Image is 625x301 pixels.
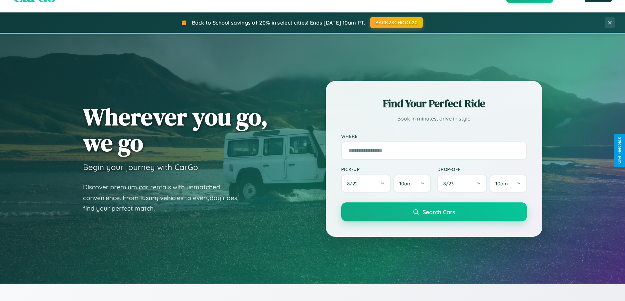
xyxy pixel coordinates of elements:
h3: Begin your journey with CarGo [83,162,198,172]
label: Pick-up [341,166,431,172]
span: 8 / 22 [347,180,361,187]
button: 8/22 [341,175,391,193]
h1: Wherever you go, we go [83,104,268,156]
label: Where [341,133,527,139]
span: 10am [495,180,508,187]
label: Drop-off [437,166,527,172]
div: Give Feedback [617,137,622,164]
h2: Find Your Perfect Ride [341,96,527,111]
span: 10am [399,180,412,187]
button: Search Cars [341,202,527,221]
p: Discover premium car rentals with unmatched convenience. From luxury vehicles to everyday rides, ... [83,182,247,214]
p: Book in minutes, drive in style [341,114,527,123]
button: 10am [490,175,527,193]
span: 8 / 23 [443,180,457,187]
button: BACK2SCHOOL20 [370,17,423,28]
span: Back to School savings of 20% in select cities! Ends [DATE] 10am PT. [192,19,365,26]
span: Search Cars [423,208,455,216]
button: 10am [393,175,430,193]
button: 8/23 [437,175,487,193]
